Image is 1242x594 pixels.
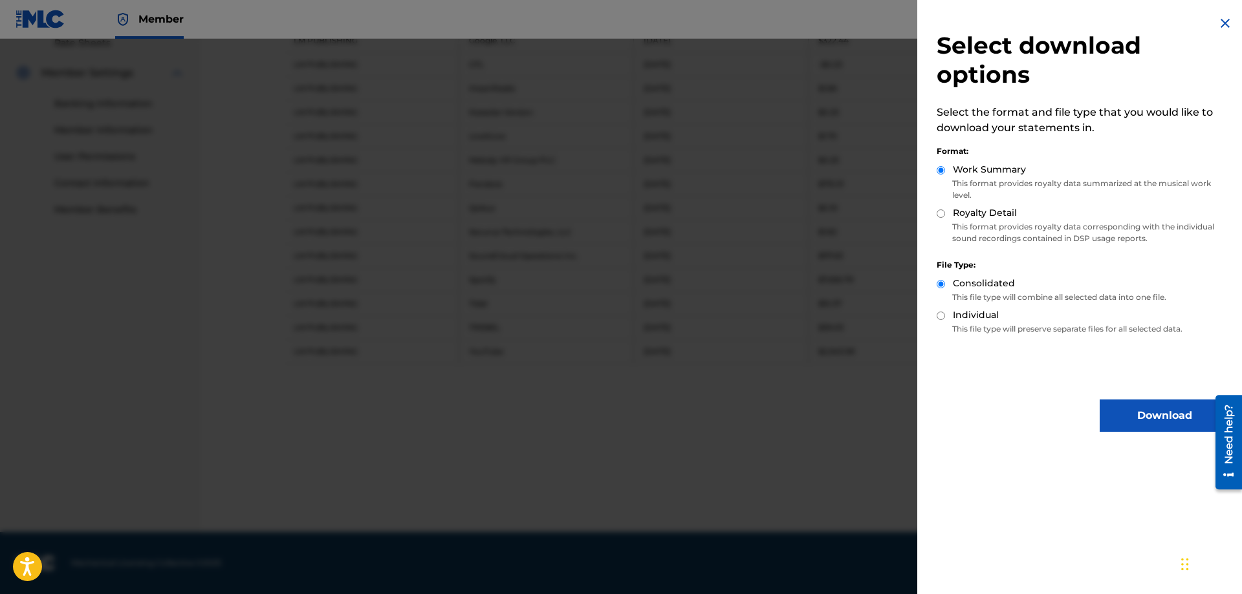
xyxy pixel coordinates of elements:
img: Top Rightsholder [115,12,131,27]
div: Widget de chat [1177,532,1242,594]
div: File Type: [937,259,1229,271]
p: Select the format and file type that you would like to download your statements in. [937,105,1229,136]
img: MLC Logo [16,10,65,28]
div: Arrastrar [1181,545,1189,584]
label: Consolidated [953,277,1015,290]
iframe: Chat Widget [1177,532,1242,594]
p: This format provides royalty data corresponding with the individual sound recordings contained in... [937,221,1229,244]
iframe: Resource Center [1206,389,1242,496]
span: Member [138,12,184,27]
p: This file type will preserve separate files for all selected data. [937,323,1229,335]
p: This format provides royalty data summarized at the musical work level. [937,178,1229,201]
label: Individual [953,308,999,322]
button: Download [1100,399,1229,432]
label: Royalty Detail [953,206,1017,220]
p: This file type will combine all selected data into one file. [937,292,1229,303]
div: Format: [937,145,1229,157]
label: Work Summary [953,163,1026,176]
h2: Select download options [937,31,1229,89]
